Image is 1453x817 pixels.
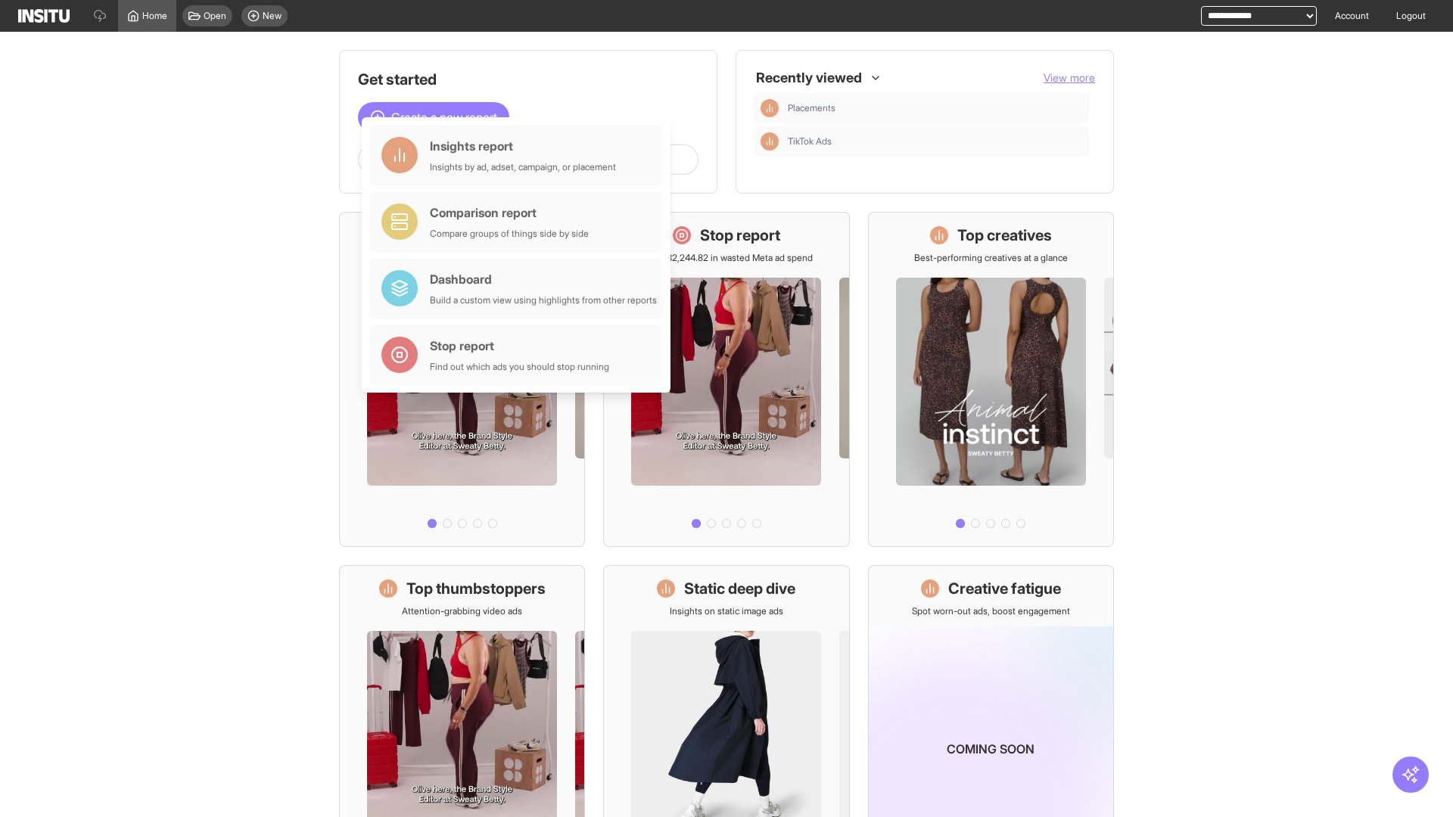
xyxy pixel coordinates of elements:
[430,361,609,373] div: Find out which ads you should stop running
[430,337,609,355] div: Stop report
[430,294,657,306] div: Build a custom view using highlights from other reports
[914,252,1068,264] p: Best-performing creatives at a glance
[430,270,657,288] div: Dashboard
[700,225,780,246] h1: Stop report
[957,225,1052,246] h1: Top creatives
[1044,71,1095,84] span: View more
[430,228,589,240] div: Compare groups of things side by side
[1044,70,1095,85] button: View more
[358,102,509,132] button: Create a new report
[788,135,1083,148] span: TikTok Ads
[788,135,832,148] span: TikTok Ads
[402,605,522,617] p: Attention-grabbing video ads
[603,212,849,547] a: Stop reportSave £32,244.82 in wasted Meta ad spend
[406,578,546,599] h1: Top thumbstoppers
[639,252,813,264] p: Save £32,244.82 in wasted Meta ad spend
[430,161,616,173] div: Insights by ad, adset, campaign, or placement
[391,108,497,126] span: Create a new report
[788,102,835,114] span: Placements
[430,203,589,222] div: Comparison report
[788,102,1083,114] span: Placements
[684,578,795,599] h1: Static deep dive
[761,132,779,151] div: Insights
[670,605,783,617] p: Insights on static image ads
[18,9,70,23] img: Logo
[430,137,616,155] div: Insights report
[263,10,282,22] span: New
[339,212,585,547] a: What's live nowSee all active ads instantly
[204,10,226,22] span: Open
[142,10,167,22] span: Home
[761,99,779,117] div: Insights
[868,212,1114,547] a: Top creativesBest-performing creatives at a glance
[358,69,698,90] h1: Get started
